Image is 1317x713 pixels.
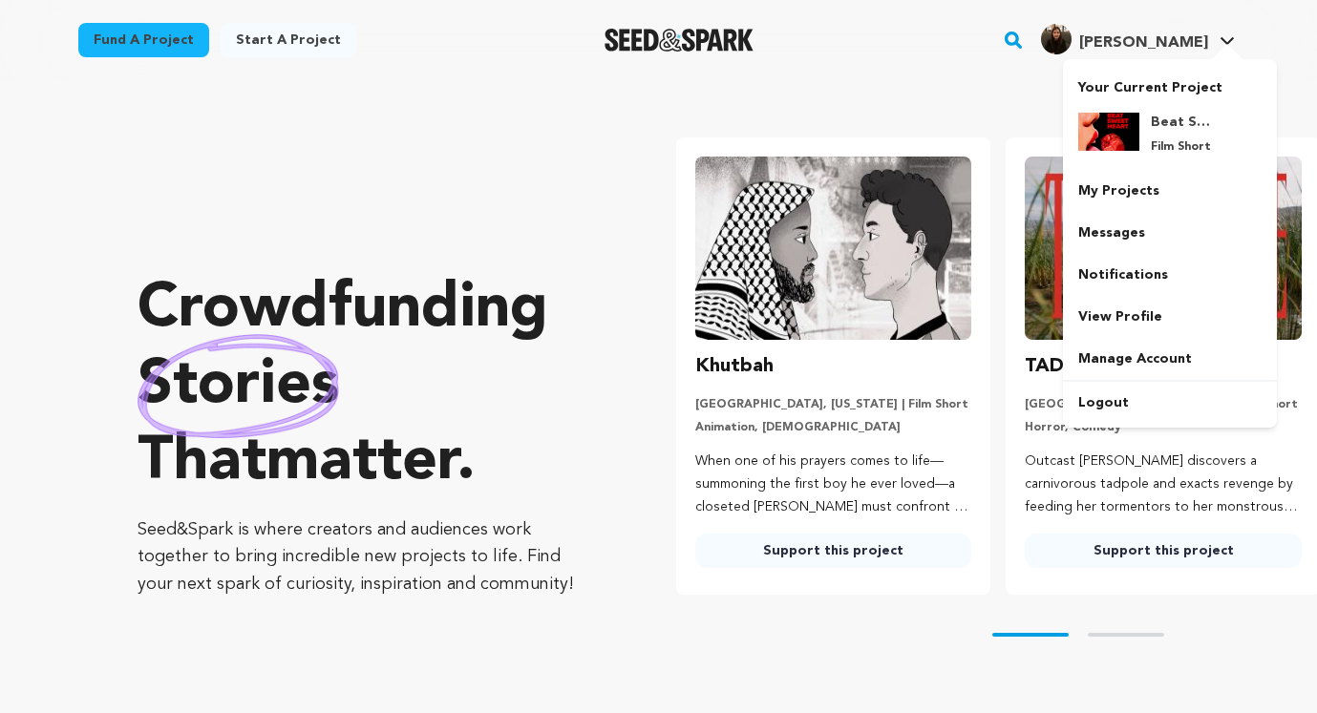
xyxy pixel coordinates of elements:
p: Your Current Project [1078,71,1262,97]
img: Seed&Spark Logo Dark Mode [605,29,754,52]
h3: Khutbah [695,351,774,382]
span: Mariya S.'s Profile [1037,20,1239,60]
a: Your Current Project Beat Sweet Heart Film Short [1078,71,1262,170]
p: Animation, [DEMOGRAPHIC_DATA] [695,420,972,435]
img: 3f18b93bac08669c.png [1078,113,1139,151]
p: When one of his prayers comes to life—summoning the first boy he ever loved—a closeted [PERSON_NA... [695,451,972,518]
img: f1767e158fc15795.jpg [1041,24,1072,54]
h3: TADPOLE [1025,351,1116,382]
a: Fund a project [78,23,209,57]
a: Messages [1063,212,1277,254]
img: TADPOLE image [1025,157,1302,340]
a: Notifications [1063,254,1277,296]
a: Manage Account [1063,338,1277,380]
a: Support this project [695,534,972,568]
p: Horror, Comedy [1025,420,1302,435]
span: [PERSON_NAME] [1079,35,1208,51]
a: View Profile [1063,296,1277,338]
p: Film Short [1151,139,1220,155]
a: Mariya S.'s Profile [1037,20,1239,54]
span: matter [266,432,457,493]
a: Support this project [1025,534,1302,568]
a: Seed&Spark Homepage [605,29,754,52]
p: [GEOGRAPHIC_DATA], [US_STATE] | Film Short [695,397,972,412]
h4: Beat Sweet Heart [1151,113,1220,132]
a: My Projects [1063,170,1277,212]
p: Outcast [PERSON_NAME] discovers a carnivorous tadpole and exacts revenge by feeding her tormentor... [1025,451,1302,518]
p: [GEOGRAPHIC_DATA], [US_STATE] | Film Short [1025,397,1302,412]
a: Logout [1063,382,1277,424]
img: hand sketched image [138,334,339,438]
img: Khutbah image [695,157,972,340]
div: Mariya S.'s Profile [1041,24,1208,54]
a: Start a project [221,23,356,57]
p: Crowdfunding that . [138,272,600,501]
p: Seed&Spark is where creators and audiences work together to bring incredible new projects to life... [138,516,600,598]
